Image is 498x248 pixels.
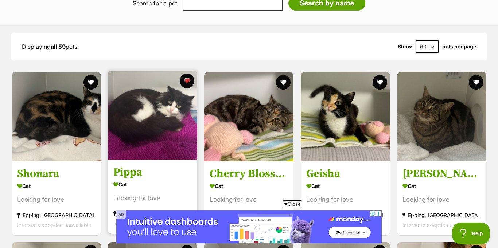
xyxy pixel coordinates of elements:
label: pets per page [442,44,476,50]
a: Pippa Cat Looking for love Epping, [GEOGRAPHIC_DATA] Interstate adoption unavailable favourite [108,160,197,234]
div: Cat [306,181,385,191]
img: Geisha [301,72,390,161]
span: Interstate adoption unavailable [113,220,187,227]
div: Looking for love [113,193,192,203]
div: Looking for love [17,195,96,205]
button: favourite [276,75,291,90]
div: Looking for love [210,195,288,205]
strong: all 59 [51,43,66,50]
span: Show [398,44,412,50]
span: AD [116,210,126,219]
button: favourite [83,75,98,90]
div: Epping, [GEOGRAPHIC_DATA] [113,209,192,219]
div: Cat [113,179,192,190]
iframe: Help Scout Beacon - Open [452,223,491,244]
span: Interstate adoption unavailable [402,222,476,228]
img: Shonara [12,72,101,161]
div: Cat [402,181,481,191]
button: favourite [469,75,483,90]
h3: Pippa [113,165,192,179]
a: [PERSON_NAME] Cat Looking for love Epping, [GEOGRAPHIC_DATA] Interstate adoption unavailable favo... [397,161,486,235]
span: Close [283,200,302,208]
div: Epping, [GEOGRAPHIC_DATA] [402,210,481,220]
div: Cat [210,181,288,191]
a: Shonara Cat Looking for love Epping, [GEOGRAPHIC_DATA] Interstate adoption unavailable favourite [12,161,101,235]
img: Shara [397,72,486,161]
span: Interstate adoption unavailable [17,222,91,228]
div: Cat [17,181,96,191]
a: Cherry Blossom Cat Looking for love Epping, [GEOGRAPHIC_DATA] Interstate adoption unavailable fav... [204,161,293,235]
button: favourite [373,75,387,90]
h3: [PERSON_NAME] [402,167,481,181]
img: Cherry Blossom [204,72,293,161]
div: Looking for love [306,195,385,205]
div: Epping, [GEOGRAPHIC_DATA] [17,210,96,220]
img: Pippa [108,71,197,160]
h3: Shonara [17,167,96,181]
h3: Cherry Blossom [210,167,288,181]
span: Displaying pets [22,43,77,50]
div: Epping, [GEOGRAPHIC_DATA] [306,210,385,220]
a: Geisha Cat Looking for love Epping, [GEOGRAPHIC_DATA] Interstate adoption unavailable favourite [301,161,390,235]
button: favourite [180,74,194,88]
h3: Geisha [306,167,385,181]
div: Looking for love [402,195,481,205]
